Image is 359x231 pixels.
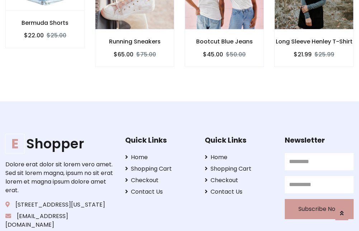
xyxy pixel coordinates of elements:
[203,51,223,58] h6: $45.00
[226,50,246,59] del: $50.00
[114,51,133,58] h6: $65.00
[205,176,274,185] a: Checkout
[5,134,25,153] span: E
[275,38,353,45] h6: Long Sleeve Henley T-Shirt
[285,199,354,219] button: Subscribe Now
[125,153,194,162] a: Home
[185,38,264,45] h6: Bootcut Blue Jeans
[125,165,194,173] a: Shopping Cart
[5,212,114,229] p: [EMAIL_ADDRESS][DOMAIN_NAME]
[294,51,312,58] h6: $21.99
[125,188,194,196] a: Contact Us
[315,50,334,59] del: $25.99
[5,160,114,195] p: Dolore erat dolor sit lorem vero amet. Sed sit lorem magna, ipsum no sit erat lorem et magna ipsu...
[285,136,354,144] h5: Newsletter
[6,19,84,26] h6: Bermuda Shorts
[205,136,274,144] h5: Quick Links
[205,188,274,196] a: Contact Us
[47,31,66,40] del: $25.00
[24,32,44,39] h6: $22.00
[95,38,174,45] h6: Running Sneakers
[125,136,194,144] h5: Quick Links
[205,153,274,162] a: Home
[5,200,114,209] p: [STREET_ADDRESS][US_STATE]
[205,165,274,173] a: Shopping Cart
[5,136,114,152] h1: Shopper
[5,136,114,152] a: EShopper
[136,50,156,59] del: $75.00
[125,176,194,185] a: Checkout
